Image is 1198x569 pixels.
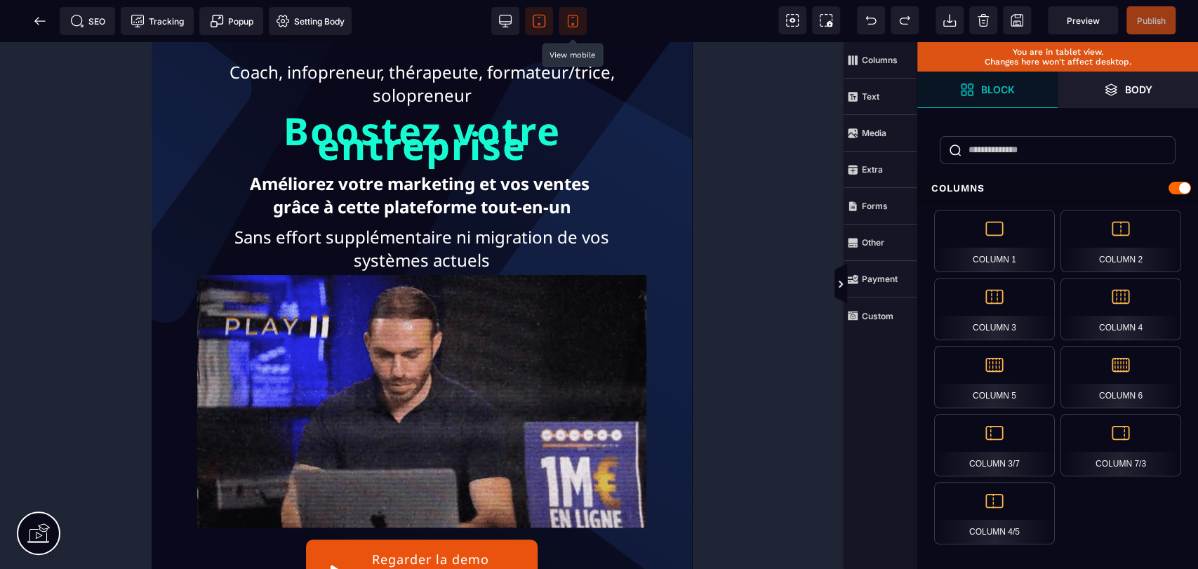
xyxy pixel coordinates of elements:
span: Save [1003,6,1031,34]
span: Seo meta data [60,7,115,35]
span: Payment [844,261,917,297]
strong: Block [981,84,1015,95]
button: Regarder la demo maintenant100% Gratuit [154,497,385,561]
div: Column 3/7 [934,414,1055,476]
span: Preview [1048,6,1118,34]
span: Tracking [131,14,184,28]
span: Custom Block [844,297,917,334]
strong: Payment [862,274,898,284]
span: Preview [1067,15,1100,26]
span: Other [844,225,917,261]
span: Tracking code [121,7,194,35]
p: Changes here won't affect desktop. [924,57,1191,67]
span: Extra [844,152,917,188]
span: View mobile [559,7,587,35]
div: Column 4/5 [934,482,1055,544]
img: 1a86d00ba3cf512791b52cd22d41398a_VSL_-_MetaForma_Draft_06-low.gif [46,233,495,486]
span: View tablet [525,7,553,35]
strong: Text [862,91,879,102]
span: Redo [891,6,919,34]
strong: Forms [862,201,888,211]
span: Save [1126,6,1176,34]
span: Back [26,7,54,35]
text: Sans effort supplémentaire ni migration de vos systèmes actuels [76,180,465,233]
span: Favicon [269,7,352,35]
div: Column 2 [1060,210,1181,272]
span: Toggle Views [917,264,931,306]
span: Forms [844,188,917,225]
div: Column 4 [1060,278,1181,340]
div: Columns [917,175,1198,201]
strong: Media [862,128,886,138]
span: View desktop [491,7,519,35]
span: Publish [1137,15,1166,26]
span: Setting Body [276,14,345,28]
div: Column 6 [1060,346,1181,408]
span: Screenshot [812,6,840,34]
p: Boostez votre entreprise [42,78,498,114]
text: Améliorez votre marketing et vos ventes grâce à cette plateforme tout-en-un [76,126,465,180]
span: Popup [210,14,253,28]
strong: Body [1125,84,1152,95]
text: Coach, infopreneur, thérapeute, formateur/trice, solopreneur [76,15,465,68]
span: Open Blocks [917,72,1058,108]
p: You are in tablet view. [924,47,1191,57]
strong: Extra [862,164,883,175]
strong: Other [862,237,884,248]
span: SEO [70,14,105,28]
span: Create Alert Modal [199,7,263,35]
strong: Custom [862,311,893,321]
span: Open Layers [1058,72,1198,108]
span: Undo [857,6,885,34]
span: Text [844,79,917,115]
div: Column 5 [934,346,1055,408]
span: View components [778,6,806,34]
div: Column 1 [934,210,1055,272]
span: Media [844,115,917,152]
strong: Columns [862,55,898,65]
span: Open Import Webpage [936,6,964,34]
span: Clear [969,6,997,34]
div: Column 7/3 [1060,414,1181,476]
span: Columns [844,42,917,79]
div: Column 3 [934,278,1055,340]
